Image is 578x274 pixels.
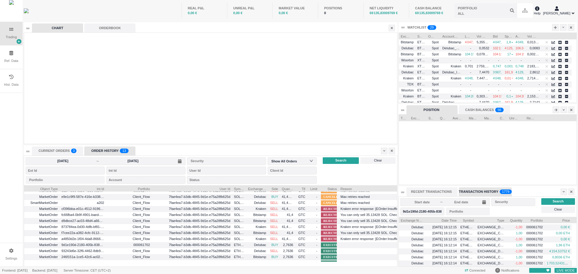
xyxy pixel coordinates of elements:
span: - [470,46,474,50]
span: GTC [297,193,305,200]
span: MarketOrder [26,223,58,230]
span: ETHEUR [460,236,474,243]
span: Client_Flow [108,236,150,242]
span: You can only sell 35.13428 SOL. Check your account balance for details. [340,229,414,236]
span: 0,00 € [233,11,243,15]
div: Trading [6,35,17,40]
span: - [539,88,540,92]
span: f7cee22a-a382-4cfc-9112-1cdeba272ea6 [61,229,104,236]
input: User Id [187,167,266,174]
span: - [498,88,502,92]
span: 4 048,49 [493,76,507,80]
input: End date [99,159,166,164]
span: Delubac [402,70,414,74]
p: 3 [73,149,75,155]
span: MarketOrder [26,217,58,224]
span: 000061702 [108,242,150,248]
div: REAL P&L [188,6,221,11]
span: 0,01390000 [527,40,545,44]
span: Spot [428,81,439,88]
span: 4 047,4 [465,40,477,44]
span: Spot [428,39,439,46]
div: CASH BALANCE [415,6,448,11]
span: 104 199,9 [493,94,509,98]
span: Client_Flow [108,211,150,218]
span: Market Value [484,115,493,121]
span: ETHEUR [234,242,244,248]
span: EXCHANGE_CREDIT [477,242,504,249]
span: Kraken [403,76,414,80]
span: MarketOrder [26,236,58,242]
span: a4850d2e-1f04-4da8-8666-39e7ab10f921 [61,236,104,242]
span: 2 759,99819830 [477,64,500,68]
span: - [521,82,524,86]
span: - [498,58,502,62]
p: 2 [430,25,432,31]
span: 102 115,9 [493,46,509,50]
p: 5 [498,108,499,114]
span: ETHEUR [460,224,474,231]
span: Kraken error response: [EOrder:Insufficient funds] [340,205,414,212]
span: ETHEUR [417,75,426,82]
span: 000061702 [526,230,543,237]
span: GTC [297,211,305,218]
span: Spot [428,57,439,64]
span: 7fae4ea7-b3db-4845-9d1e-e75a28fb625d [154,205,230,212]
span: 2 183,41500147 [527,64,551,68]
span: 7fae4ea7-b3db-4845-9d1e-e75a28fb625d [154,236,230,242]
span: Client_Flow [108,229,150,236]
span: 0,07891800 [477,52,494,56]
span: XTZEUR [417,57,426,64]
span: Spot [428,75,439,82]
span: EXCHANGE_DEBIT [477,224,504,231]
div: Help [534,5,541,16]
span: - [460,88,461,92]
span: - [521,88,524,92]
span: 69 135,83009769 € [415,11,443,15]
span: - [488,82,489,86]
span: Object Type [428,33,435,39]
span: 161,95 [505,70,517,74]
span: - [488,88,489,92]
span: ETHEUR [417,69,426,76]
div: MARKET VALUE [279,6,312,11]
span: 7fae4ea7-b3db-4845-9d1e-e75a28fb625d [154,211,230,218]
p: 9 [432,25,434,31]
span: 000061702 [526,260,543,267]
span: 41,4081 [282,189,294,192]
input: ALL [454,3,517,18]
div: Show All Orders [271,157,303,166]
span: Spot [428,99,439,106]
span: 7fae4ea7-b3db-4845-9d1e-e75a28fb625d [154,223,230,230]
span: GTC [297,242,305,248]
span: MarketOrder [26,254,58,260]
span: - [470,70,474,74]
span: - [498,82,502,86]
span: Kraken [451,76,461,80]
span: - [539,58,540,62]
div: Status [189,177,310,183]
span: 7fae4ea7-b3db-4845-9d1e-e75a28fb625d [154,254,230,260]
span: ~ [96,159,99,164]
span: 2,71431508 [527,76,545,80]
span: Object Type [26,185,58,191]
span: 000061702 [526,224,543,231]
span: - [510,58,513,62]
span: 4 125,3 [505,46,517,50]
span: SOLEUR [234,205,244,212]
span: 0,00 € [188,11,197,15]
span: 1,8 [506,40,513,44]
span: 0,0083 [530,46,540,50]
span: 7,4470 [479,70,489,74]
span: Limit [309,185,317,191]
span: 104 136 [493,52,506,56]
span: EXCHANGE_DEBIT [477,260,504,267]
span: Client_Flow [108,193,150,200]
span: - [470,58,474,62]
span: 4 048,50 [515,76,530,80]
span: Max retries reached [340,193,414,200]
span: Average Price [452,115,461,121]
span: Exchange Name [248,185,266,191]
div: UNREAL P&L [233,6,266,11]
span: 873784ea-0d30-4dfb-bf81-ad1d57bf101e [61,223,104,230]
